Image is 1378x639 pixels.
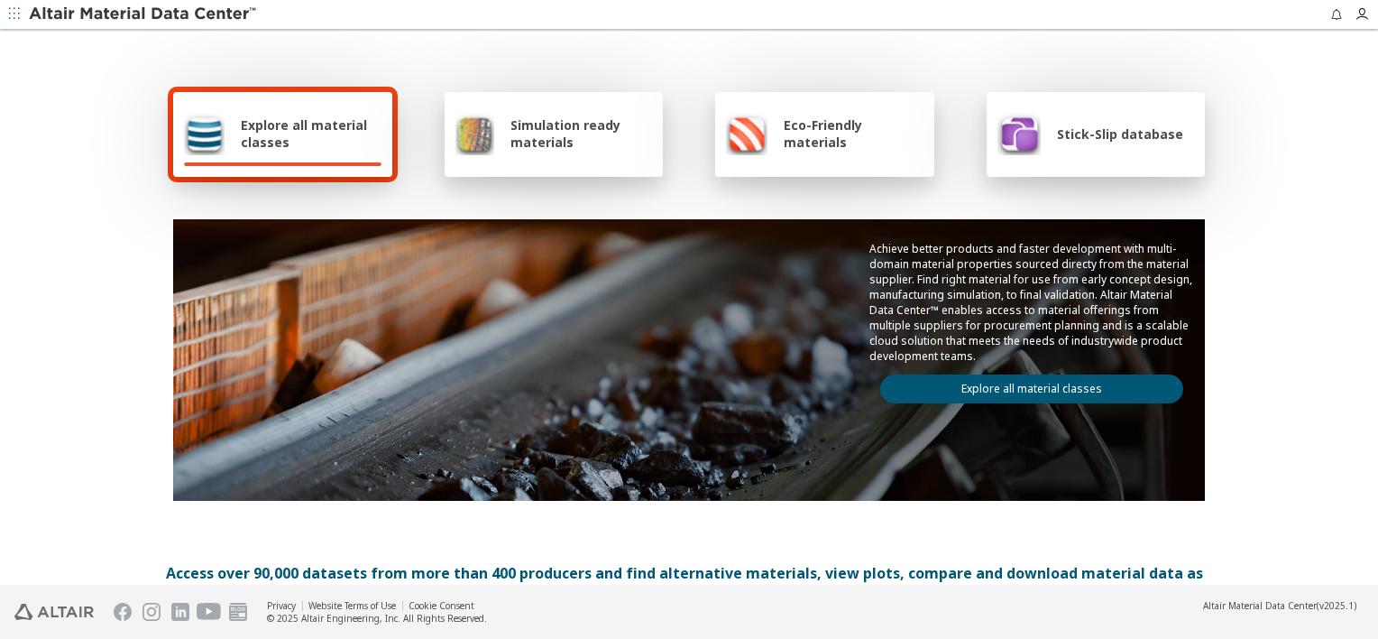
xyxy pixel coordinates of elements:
[241,116,381,151] span: Explore all material classes
[409,599,474,612] a: Cookie Consent
[1203,599,1356,612] div: (v2025.1)
[510,116,652,151] span: Simulation ready materials
[166,562,1212,606] div: Access over 90,000 datasets from more than 400 producers and find alternative materials, view plo...
[997,112,1041,155] img: Stick-Slip database
[29,5,259,23] img: Altair Material Data Center
[267,612,487,625] div: © 2025 Altair Engineering, Inc. All Rights Reserved.
[14,604,94,620] img: Altair Engineering
[1057,125,1183,143] span: Stick-Slip database
[455,112,494,155] img: Simulation ready materials
[869,241,1194,364] p: Achieve better products and faster development with multi-domain material properties sourced dire...
[880,375,1183,403] a: Explore all material classes
[308,599,396,612] a: Website Terms of Use
[726,112,767,155] img: Eco-Friendly materials
[184,112,225,155] img: Explore all material classes
[267,599,296,612] a: Privacy
[784,116,923,151] span: Eco-Friendly materials
[1203,599,1317,612] span: Altair Material Data Center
